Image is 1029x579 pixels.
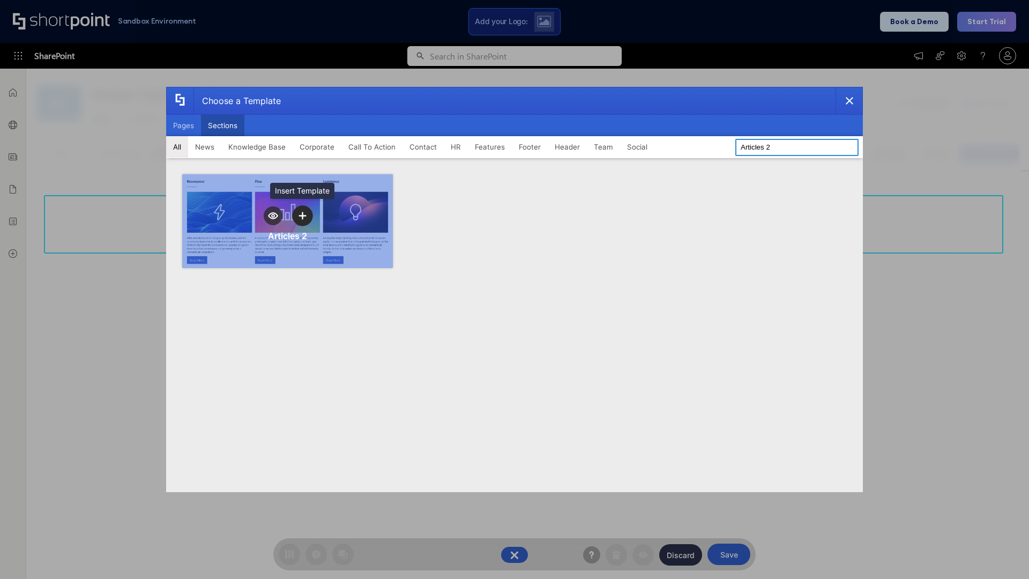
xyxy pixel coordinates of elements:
button: Header [548,136,587,158]
button: Sections [201,115,244,136]
iframe: Chat Widget [975,528,1029,579]
div: template selector [166,87,863,492]
button: News [188,136,221,158]
button: Footer [512,136,548,158]
button: HR [444,136,468,158]
button: Contact [402,136,444,158]
button: Pages [166,115,201,136]
button: Team [587,136,620,158]
div: Choose a Template [193,87,281,114]
button: Call To Action [341,136,402,158]
button: Knowledge Base [221,136,293,158]
button: Corporate [293,136,341,158]
button: All [166,136,188,158]
div: Articles 2 [268,231,307,241]
button: Features [468,136,512,158]
input: Search [735,139,859,156]
button: Social [620,136,654,158]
